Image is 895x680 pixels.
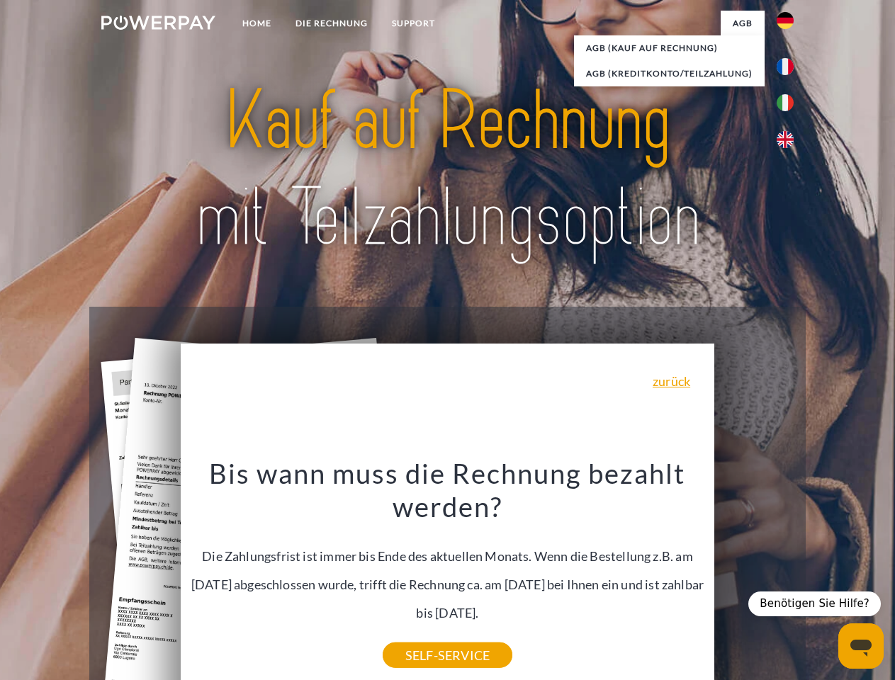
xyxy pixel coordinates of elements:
[574,61,765,86] a: AGB (Kreditkonto/Teilzahlung)
[135,68,760,271] img: title-powerpay_de.svg
[777,94,794,111] img: it
[189,456,707,655] div: Die Zahlungsfrist ist immer bis Ende des aktuellen Monats. Wenn die Bestellung z.B. am [DATE] abg...
[283,11,380,36] a: DIE RECHNUNG
[748,591,881,616] div: Benötigen Sie Hilfe?
[777,131,794,148] img: en
[838,623,884,669] iframe: Schaltfläche zum Öffnen des Messaging-Fensters; Konversation läuft
[653,375,690,387] a: zurück
[777,12,794,29] img: de
[574,35,765,61] a: AGB (Kauf auf Rechnung)
[383,642,512,668] a: SELF-SERVICE
[721,11,765,36] a: agb
[380,11,447,36] a: SUPPORT
[101,16,215,30] img: logo-powerpay-white.svg
[777,58,794,75] img: fr
[230,11,283,36] a: Home
[189,456,707,524] h3: Bis wann muss die Rechnung bezahlt werden?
